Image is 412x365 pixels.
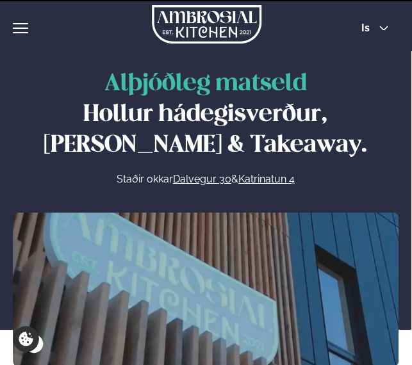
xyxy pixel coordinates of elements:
span: Alþjóðleg matseld [104,73,307,95]
a: Katrinatun 4 [238,172,295,187]
p: Staðir okkar & [26,172,386,187]
button: is [351,23,399,33]
img: logo [152,5,261,44]
a: Cookie settings [13,326,39,352]
a: Dalvegur 30 [173,172,231,187]
span: is [361,23,374,33]
button: hamburger [13,20,28,36]
h1: Hollur hádegisverður, [PERSON_NAME] & Takeaway. [26,69,386,161]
